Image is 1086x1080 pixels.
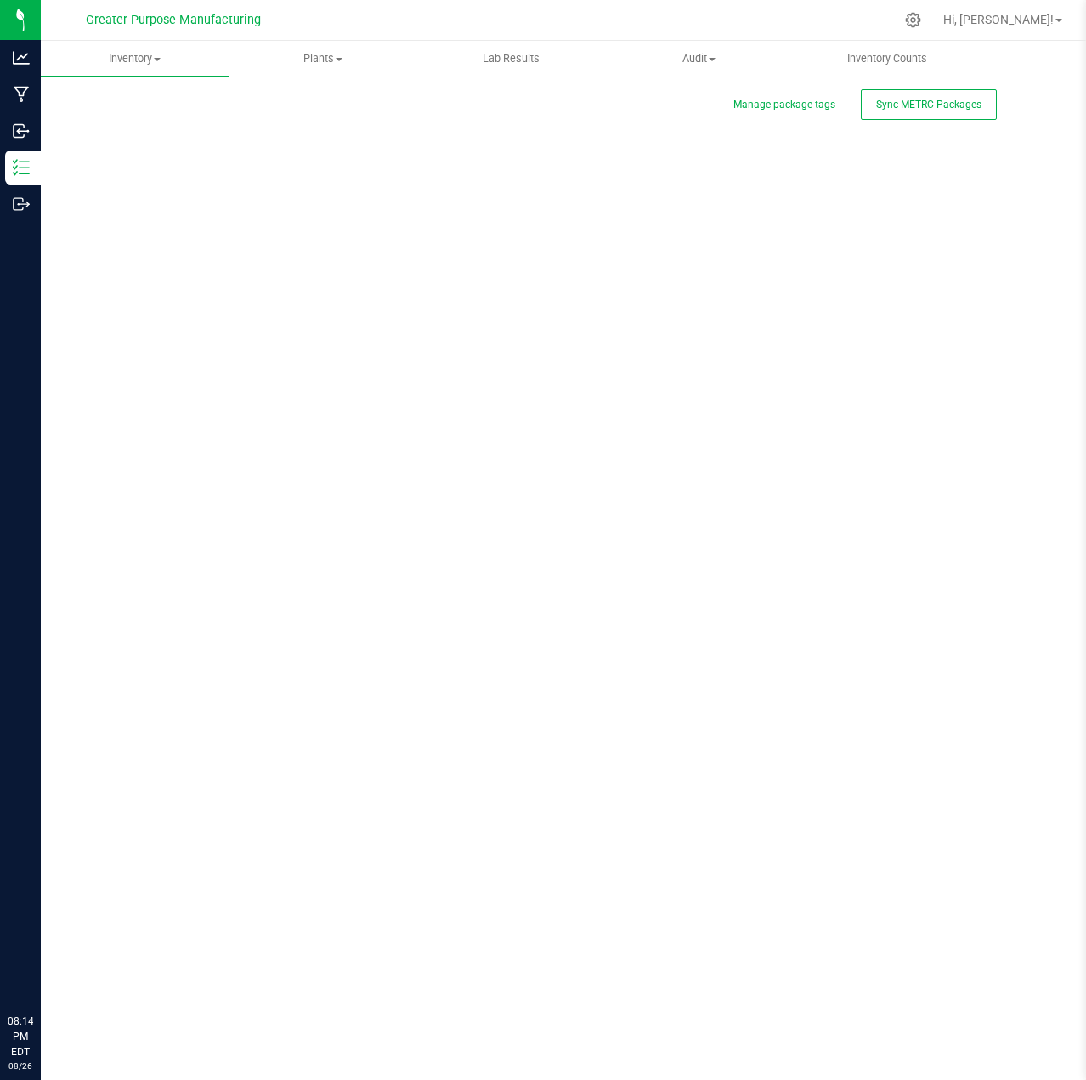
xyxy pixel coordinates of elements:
[13,196,30,213] inline-svg: Outbound
[86,13,261,27] span: Greater Purpose Manufacturing
[13,122,30,139] inline-svg: Inbound
[824,51,950,66] span: Inventory Counts
[229,51,416,66] span: Plants
[41,41,229,77] a: Inventory
[13,159,30,176] inline-svg: Inventory
[733,98,835,112] button: Manage package tags
[8,1060,33,1072] p: 08/26
[902,12,924,28] div: Manage settings
[13,49,30,66] inline-svg: Analytics
[605,41,793,77] a: Audit
[460,51,563,66] span: Lab Results
[417,41,605,77] a: Lab Results
[794,41,981,77] a: Inventory Counts
[876,99,981,111] span: Sync METRC Packages
[229,41,416,77] a: Plants
[13,86,30,103] inline-svg: Manufacturing
[8,1014,33,1060] p: 08:14 PM EDT
[861,89,997,120] button: Sync METRC Packages
[943,13,1054,26] span: Hi, [PERSON_NAME]!
[41,51,229,66] span: Inventory
[606,51,792,66] span: Audit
